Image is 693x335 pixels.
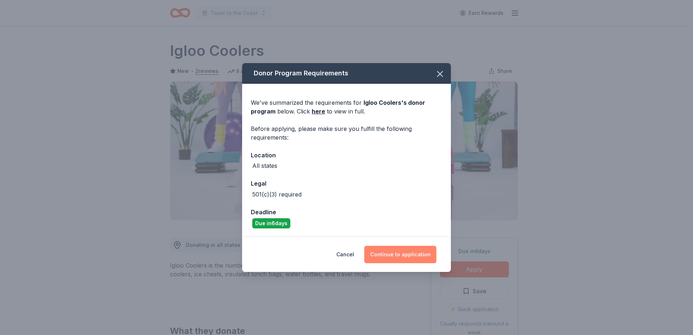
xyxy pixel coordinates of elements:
[252,190,302,199] div: 501(c)(3) required
[312,107,325,116] a: here
[364,246,436,263] button: Continue to application
[251,179,442,188] div: Legal
[252,218,290,228] div: Due in 6 days
[252,161,277,170] div: All states
[251,207,442,217] div: Deadline
[251,98,442,116] div: We've summarized the requirements for below. Click to view in full.
[336,246,354,263] button: Cancel
[251,124,442,142] div: Before applying, please make sure you fulfill the following requirements:
[242,63,451,84] div: Donor Program Requirements
[251,150,442,160] div: Location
